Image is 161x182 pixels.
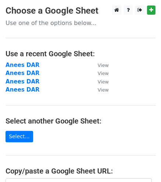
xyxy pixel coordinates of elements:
small: View [98,63,109,68]
a: View [90,62,109,68]
a: View [90,86,109,93]
a: Anees DAR [6,70,39,76]
a: Anees DAR [6,62,39,68]
a: Anees DAR [6,86,39,93]
a: Anees DAR [6,78,39,85]
small: View [98,87,109,93]
a: View [90,70,109,76]
small: View [98,79,109,85]
h4: Copy/paste a Google Sheet URL: [6,167,155,175]
h3: Choose a Google Sheet [6,6,155,16]
small: View [98,71,109,76]
h4: Select another Google Sheet: [6,117,155,125]
a: View [90,78,109,85]
h4: Use a recent Google Sheet: [6,49,155,58]
a: Select... [6,131,33,142]
p: Use one of the options below... [6,19,155,27]
iframe: Chat Widget [124,147,161,182]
